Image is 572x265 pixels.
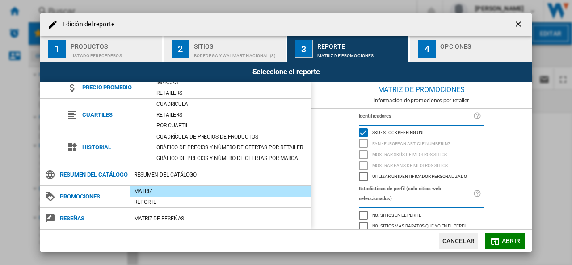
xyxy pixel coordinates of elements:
[372,172,467,179] span: Utilizar un identificador personalizado
[130,214,311,223] div: Matriz de RESEÑAS
[295,40,313,58] div: 3
[359,210,484,221] md-checkbox: No. sitios en el perfil
[152,110,311,119] div: Retailers
[130,170,311,179] div: Resumen del catálogo
[359,149,484,160] md-checkbox: Mostrar SKU'S de mi otros sitios
[359,127,484,139] md-checkbox: SKU - Stock Keeping Unit
[55,190,130,203] span: Promociones
[311,97,532,104] div: Información de promociones por retailer
[152,78,311,87] div: Marcas
[359,221,484,232] md-checkbox: No. sitios más baratos que yo en el perfil
[359,160,484,171] md-checkbox: Mostrar EAN's de mi otros sitios
[372,129,427,135] span: SKU - Stock Keeping Unit
[55,212,130,225] span: Reseñas
[510,16,528,34] button: getI18NText('BUTTONS.CLOSE_DIALOG')
[71,39,159,49] div: Productos
[372,211,421,218] span: No. sitios en el perfil
[311,82,532,97] div: Matriz de PROMOCIONES
[287,36,410,62] button: 3 Reporte Matriz de PROMOCIONES
[172,40,189,58] div: 2
[58,20,114,29] h4: Edición del reporte
[359,111,473,121] label: Identificadores
[78,109,152,121] span: Cuartiles
[439,233,478,249] button: Cancelar
[440,39,528,49] div: Opciones
[152,88,311,97] div: Retailers
[410,36,532,62] button: 4 Opciones
[78,81,152,94] span: Precio promedio
[317,49,405,58] div: Matriz de PROMOCIONES
[152,143,311,152] div: Gráfico de precios y número de ofertas por retailer
[194,49,282,58] div: Bodedega y Walmart Nacional (3)
[194,39,282,49] div: Sitios
[359,184,473,204] label: Estadísticas de perfil (solo sitios web seleccionados)
[78,141,152,154] span: Historial
[152,121,311,130] div: Por cuartil
[372,222,468,228] span: No. sitios más baratos que yo en el perfil
[40,36,163,62] button: 1 Productos Listado Perecederos
[130,198,311,206] div: Reporte
[48,40,66,58] div: 1
[317,39,405,49] div: Reporte
[55,168,130,181] span: Resumen del catálogo
[130,187,311,196] div: Matriz
[502,237,520,244] span: Abrir
[164,36,286,62] button: 2 Sitios Bodedega y Walmart Nacional (3)
[418,40,436,58] div: 4
[359,171,484,182] md-checkbox: Utilizar un identificador personalizado
[372,162,448,168] span: Mostrar EAN's de mi otros sitios
[514,20,525,30] ng-md-icon: getI18NText('BUTTONS.CLOSE_DIALOG')
[372,140,451,146] span: EAN - European Article Numbering
[152,100,311,109] div: Cuadrícula
[359,138,484,149] md-checkbox: EAN - European Article Numbering
[71,49,159,58] div: Listado Perecederos
[152,132,311,141] div: Cuadrícula de precios de productos
[40,62,532,82] div: Seleccione el reporte
[372,151,447,157] span: Mostrar SKU'S de mi otros sitios
[485,233,525,249] button: Abrir
[152,154,311,163] div: Gráfico de precios y número de ofertas por marca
